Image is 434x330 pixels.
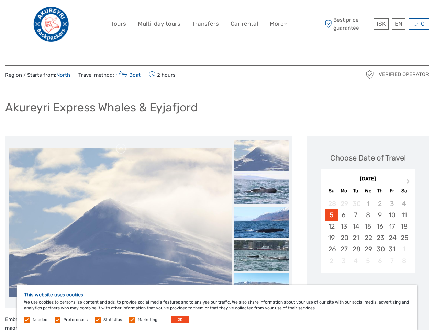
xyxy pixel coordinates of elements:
div: Choose Tuesday, October 7th, 2025 [350,209,362,221]
div: Choose Wednesday, October 22nd, 2025 [362,232,374,243]
div: Choose Thursday, October 23rd, 2025 [374,232,386,243]
a: More [270,19,288,29]
div: Choose Friday, October 10th, 2025 [386,209,398,221]
div: Not available Sunday, September 28th, 2025 [325,198,337,209]
div: Choose Monday, October 6th, 2025 [338,209,350,221]
div: Not available Wednesday, November 5th, 2025 [362,255,374,266]
div: We use cookies to personalise content and ads, to provide social media features and to analyse ou... [17,285,417,330]
div: Choose Sunday, October 12th, 2025 [325,221,337,232]
div: Su [325,186,337,196]
a: Boat [114,72,141,78]
div: Not available Friday, November 7th, 2025 [386,255,398,266]
img: c6d2b51ed68544ffbb658f12f3f74aed_slider_thumbnail.jpeg [234,273,289,304]
div: Choose Thursday, October 30th, 2025 [374,243,386,255]
div: Not available Wednesday, October 1st, 2025 [362,198,374,209]
div: Choose Tuesday, October 14th, 2025 [350,221,362,232]
div: Choose Monday, October 27th, 2025 [338,243,350,255]
div: Mo [338,186,350,196]
a: Multi-day tours [138,19,180,29]
div: Th [374,186,386,196]
div: Choose Saturday, October 18th, 2025 [398,221,410,232]
img: Akureyri Backpackers TourDesk [32,5,70,43]
div: Not available Friday, October 3rd, 2025 [386,198,398,209]
span: Region / Starts from: [5,71,70,79]
div: Choose Monday, October 13th, 2025 [338,221,350,232]
div: Not available Thursday, October 2nd, 2025 [374,198,386,209]
div: Choose Friday, October 24th, 2025 [386,232,398,243]
h5: This website uses cookies [24,292,410,298]
div: Choose Sunday, October 5th, 2025 [325,209,337,221]
div: Choose Wednesday, October 15th, 2025 [362,221,374,232]
div: Choose Wednesday, October 29th, 2025 [362,243,374,255]
div: [DATE] [321,176,415,183]
img: verified_operator_grey_128.png [364,69,375,80]
div: Choose Tuesday, October 21st, 2025 [350,232,362,243]
div: month 2025-10 [323,198,413,266]
h1: Akureyri Express Whales & Eyjafjord [5,100,198,114]
a: Transfers [192,19,219,29]
label: Marketing [138,317,157,323]
img: 374c871111194048b4dce1948d7462af_slider_thumbnail.jpeg [234,173,289,204]
div: We [362,186,374,196]
a: Car rental [231,19,258,29]
div: Choose Tuesday, October 28th, 2025 [350,243,362,255]
img: 0d217533fcc5451abd34d989648316e7_slider_thumbnail.jpeg [234,207,289,238]
div: Choose Wednesday, October 8th, 2025 [362,209,374,221]
div: Not available Tuesday, November 4th, 2025 [350,255,362,266]
div: Not available Sunday, November 2nd, 2025 [325,255,337,266]
a: North [56,72,70,78]
div: Not available Monday, September 29th, 2025 [338,198,350,209]
div: Choose Date of Travel [330,153,406,163]
div: Not available Saturday, October 4th, 2025 [398,198,410,209]
button: Next Month [403,177,414,188]
label: Statistics [103,317,122,323]
div: Choose Monday, October 20th, 2025 [338,232,350,243]
div: Choose Thursday, October 16th, 2025 [374,221,386,232]
div: Choose Sunday, October 26th, 2025 [325,243,337,255]
div: EN [392,18,405,30]
span: 2 hours [149,70,176,79]
span: 0 [420,20,426,27]
span: Verified Operator [379,71,429,78]
div: Choose Thursday, October 9th, 2025 [374,209,386,221]
span: ISK [377,20,386,27]
div: Tu [350,186,362,196]
div: Fr [386,186,398,196]
span: Travel method: [78,70,141,79]
button: OK [171,316,189,323]
div: Not available Thursday, November 6th, 2025 [374,255,386,266]
div: Not available Monday, November 3rd, 2025 [338,255,350,266]
img: e4b70377ecaf4f0fb1bbbe1cc2a373ce_main_slider.jpeg [9,148,232,297]
div: Choose Saturday, October 25th, 2025 [398,232,410,243]
img: e4b70377ecaf4f0fb1bbbe1cc2a373ce_slider_thumbnail.jpeg [234,140,289,171]
div: Choose Friday, October 17th, 2025 [386,221,398,232]
div: Not available Saturday, November 1st, 2025 [398,243,410,255]
div: Choose Friday, October 31st, 2025 [386,243,398,255]
div: Choose Sunday, October 19th, 2025 [325,232,337,243]
img: ab1af032bce941bdafb7e75763851185_slider_thumbnail.jpeg [234,240,289,271]
label: Needed [33,317,47,323]
div: Sa [398,186,410,196]
a: Tours [111,19,126,29]
div: Not available Saturday, November 8th, 2025 [398,255,410,266]
span: Best price guarantee [323,16,372,31]
label: Preferences [63,317,88,323]
div: Choose Saturday, October 11th, 2025 [398,209,410,221]
div: Not available Tuesday, September 30th, 2025 [350,198,362,209]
